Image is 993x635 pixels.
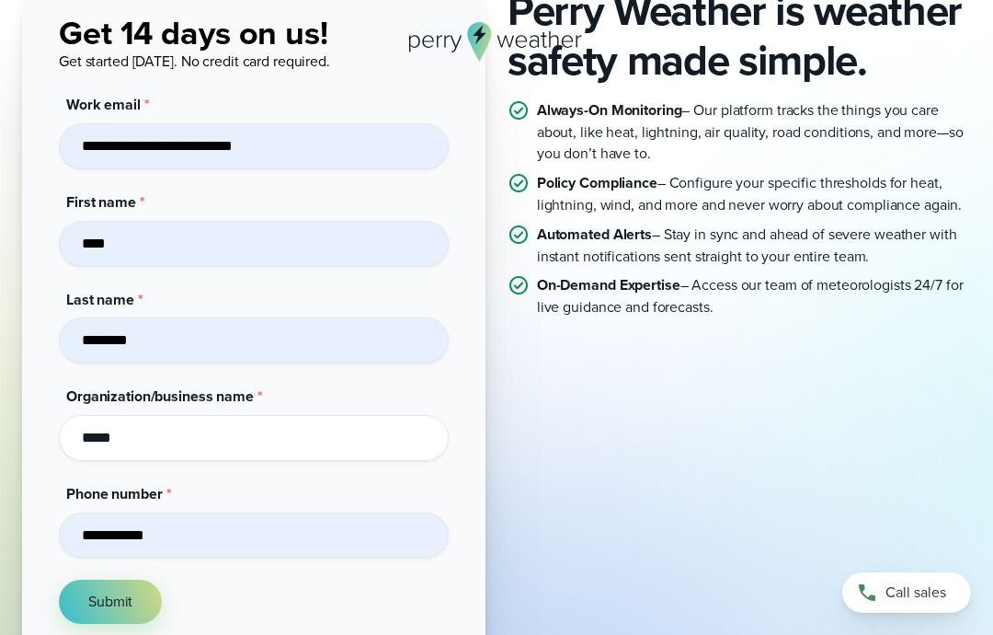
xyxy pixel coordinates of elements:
[537,99,971,165] p: – Our platform tracks the things you care about, like heat, lightning, air quality, road conditio...
[66,386,254,407] span: Organization/business name
[66,191,136,213] span: First name
[537,172,657,193] strong: Policy Compliance
[66,94,141,115] span: Work email
[537,274,971,318] p: – Access our team of meteorologists 24/7 for live guidance and forecasts.
[885,582,946,604] span: Call sales
[537,99,682,121] strong: Always-On Monitoring
[537,224,652,245] strong: Automated Alerts
[537,224,971,268] p: – Stay in sync and ahead of severe weather with instant notifications sent straight to your entir...
[59,8,328,57] span: Get 14 days on us!
[66,483,163,504] span: Phone number
[59,51,330,72] span: Get started [DATE]. No credit card required.
[842,572,971,613] a: Call sales
[537,172,971,216] p: – Configure your specific thresholds for heat, lightning, wind, and more and never worry about co...
[66,289,134,310] span: Last name
[537,274,680,295] strong: On-Demand Expertise
[59,580,162,624] button: Submit
[88,591,132,613] span: Submit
